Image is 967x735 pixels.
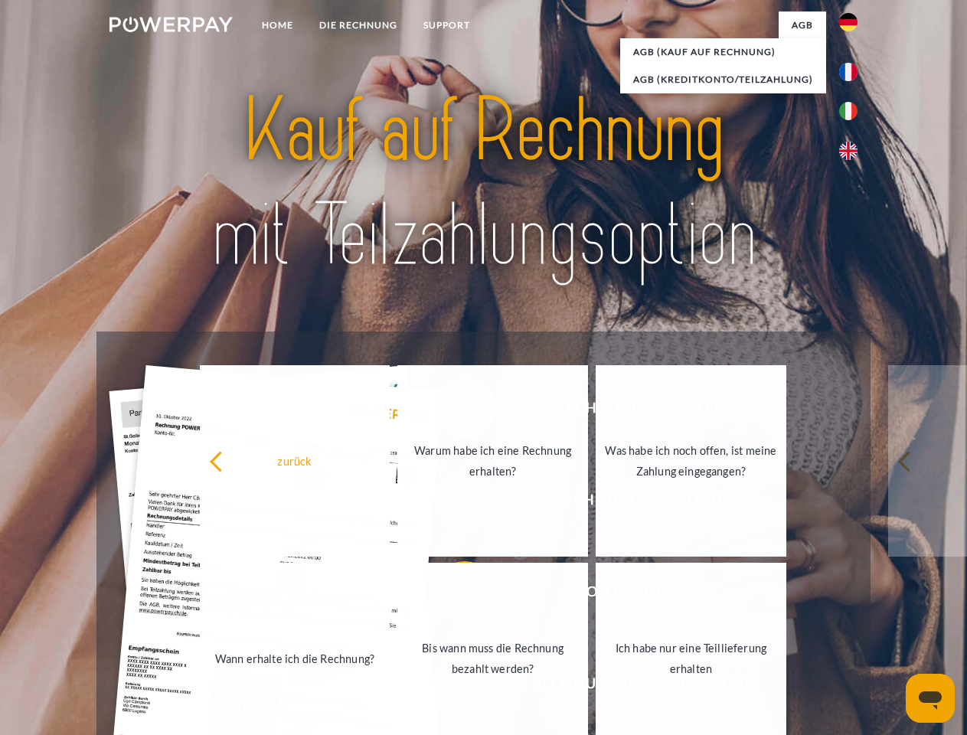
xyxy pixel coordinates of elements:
a: SUPPORT [410,11,483,39]
div: Warum habe ich eine Rechnung erhalten? [407,440,579,482]
a: agb [779,11,826,39]
iframe: Schaltfläche zum Öffnen des Messaging-Fensters [906,674,955,723]
img: title-powerpay_de.svg [146,73,821,293]
img: logo-powerpay-white.svg [109,17,233,32]
div: Was habe ich noch offen, ist meine Zahlung eingegangen? [605,440,777,482]
div: Bis wann muss die Rechnung bezahlt werden? [407,638,579,679]
a: AGB (Kauf auf Rechnung) [620,38,826,66]
div: Wann erhalte ich die Rechnung? [209,648,381,668]
img: de [839,13,858,31]
a: Home [249,11,306,39]
img: fr [839,63,858,81]
img: it [839,102,858,120]
div: zurück [209,450,381,471]
div: Ich habe nur eine Teillieferung erhalten [605,638,777,679]
a: DIE RECHNUNG [306,11,410,39]
a: AGB (Kreditkonto/Teilzahlung) [620,66,826,93]
a: Was habe ich noch offen, ist meine Zahlung eingegangen? [596,365,786,557]
img: en [839,142,858,160]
